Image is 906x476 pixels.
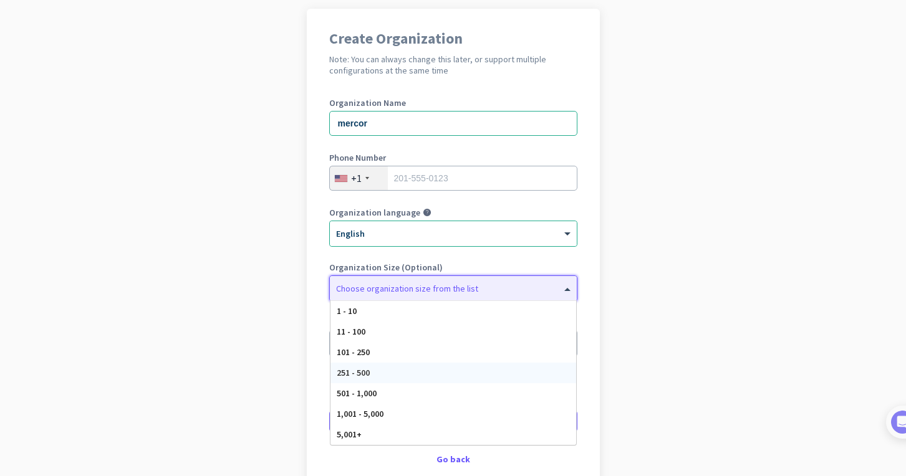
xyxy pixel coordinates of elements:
[329,208,420,217] label: Organization language
[337,429,362,440] span: 5,001+
[423,208,431,217] i: help
[329,31,577,46] h1: Create Organization
[329,318,577,326] label: Organization Time Zone
[337,408,383,419] span: 1,001 - 5,000
[329,54,577,76] h2: Note: You can always change this later, or support multiple configurations at the same time
[329,455,577,464] div: Go back
[337,326,365,337] span: 11 - 100
[337,388,377,399] span: 501 - 1,000
[351,172,362,184] div: +1
[337,367,370,378] span: 251 - 500
[329,111,577,136] input: What is the name of your organization?
[329,98,577,107] label: Organization Name
[329,410,577,432] button: Create Organization
[329,166,577,191] input: 201-555-0123
[337,346,370,358] span: 101 - 250
[337,305,357,317] span: 1 - 10
[329,153,577,162] label: Phone Number
[330,301,576,445] div: Options List
[329,263,577,272] label: Organization Size (Optional)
